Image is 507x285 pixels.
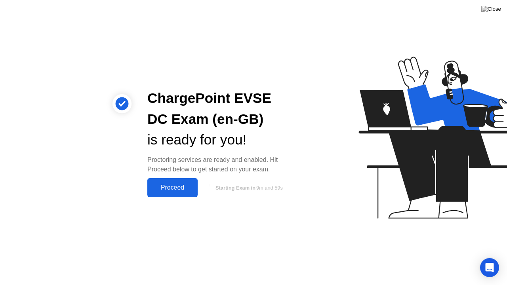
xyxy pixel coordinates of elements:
button: Starting Exam in9m and 59s [202,180,295,195]
img: Close [481,6,501,12]
button: Proceed [147,178,198,197]
div: Open Intercom Messenger [480,258,499,277]
div: Proctoring services are ready and enabled. Hit Proceed below to get started on your exam. [147,155,295,174]
div: ChargePoint EVSE DC Exam (en-GB) [147,88,295,130]
div: is ready for you! [147,129,295,150]
div: Proceed [150,184,195,191]
span: 9m and 59s [256,185,283,191]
